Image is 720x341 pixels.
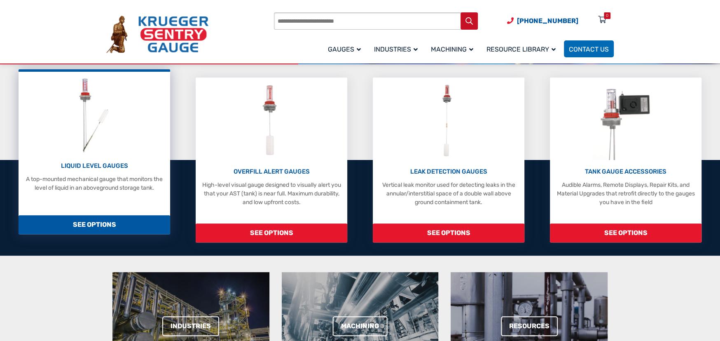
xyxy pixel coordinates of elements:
a: Industries [369,39,426,59]
a: Gauges [323,39,369,59]
span: SEE OPTIONS [19,215,170,234]
a: Machining [333,316,388,336]
a: Contact Us [564,40,614,57]
a: Leak Detection Gauges LEAK DETECTION GAUGES Vertical leak monitor used for detecting leaks in the... [373,78,524,242]
p: OVERFILL ALERT GAUGES [200,167,343,176]
span: [PHONE_NUMBER] [517,17,578,25]
a: Industries [162,316,219,336]
p: A top-mounted mechanical gauge that monitors the level of liquid in an aboveground storage tank. [23,175,166,192]
img: Leak Detection Gauges [432,82,465,160]
img: Liquid Level Gauges [72,76,116,154]
span: Contact Us [569,45,609,53]
p: LEAK DETECTION GAUGES [377,167,520,176]
img: Tank Gauge Accessories [592,82,659,160]
a: Resource Library [482,39,564,59]
span: SEE OPTIONS [196,223,347,242]
span: Resource Library [486,45,556,53]
div: 0 [606,12,608,19]
p: Vertical leak monitor used for detecting leaks in the annular/interstitial space of a double wall... [377,181,520,207]
a: Machining [426,39,482,59]
a: Tank Gauge Accessories TANK GAUGE ACCESSORIES Audible Alarms, Remote Displays, Repair Kits, and M... [550,78,701,242]
p: Audible Alarms, Remote Displays, Repair Kits, and Material Upgrades that retrofit directly to the... [554,181,697,207]
p: TANK GAUGE ACCESSORIES [554,167,697,176]
p: High-level visual gauge designed to visually alert you that your AST (tank) is near full. Maximum... [200,181,343,207]
img: Krueger Sentry Gauge [106,16,208,54]
a: Liquid Level Gauges LIQUID LEVEL GAUGES A top-mounted mechanical gauge that monitors the level of... [19,69,170,234]
span: Machining [431,45,473,53]
span: SEE OPTIONS [550,223,701,242]
span: SEE OPTIONS [373,223,524,242]
a: Resources [501,316,558,336]
span: Industries [374,45,418,53]
a: Overfill Alert Gauges OVERFILL ALERT GAUGES High-level visual gauge designed to visually alert yo... [196,78,347,242]
span: Gauges [328,45,361,53]
a: Phone Number (920) 434-8860 [507,16,578,26]
img: Overfill Alert Gauges [253,82,290,160]
p: LIQUID LEVEL GAUGES [23,161,166,171]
